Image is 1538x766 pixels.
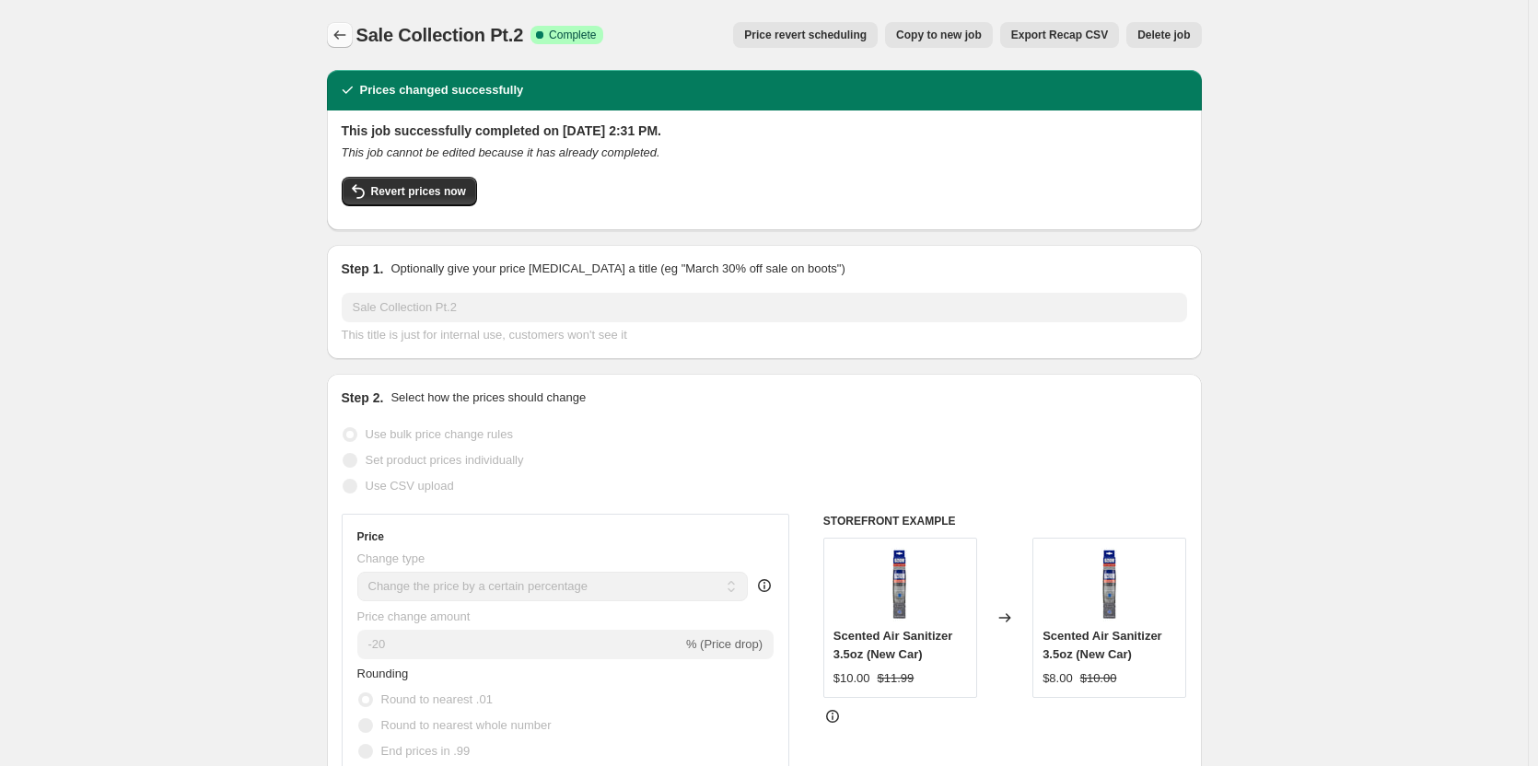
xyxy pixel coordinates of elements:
span: Rounding [357,667,409,680]
span: % (Price drop) [686,637,763,651]
span: End prices in .99 [381,744,471,758]
h2: Prices changed successfully [360,81,524,99]
button: Delete job [1126,22,1201,48]
span: Complete [549,28,596,42]
strike: $10.00 [1080,669,1117,688]
span: Change type [357,551,425,565]
p: Select how the prices should change [390,389,586,407]
img: Ozium-NewCarLG_f9f5f1b2-792d-413d-b0fc-9d4a0bb431fd_80x.jpg [1073,548,1147,621]
input: -15 [357,630,682,659]
button: Export Recap CSV [1000,22,1119,48]
span: Round to nearest whole number [381,718,552,732]
div: $8.00 [1043,669,1073,688]
div: $10.00 [833,669,870,688]
p: Optionally give your price [MEDICAL_DATA] a title (eg "March 30% off sale on boots") [390,260,845,278]
strike: $11.99 [878,669,915,688]
i: This job cannot be edited because it has already completed. [342,145,660,159]
input: 30% off holiday sale [342,293,1187,322]
span: Revert prices now [371,184,466,199]
button: Price change jobs [327,22,353,48]
button: Copy to new job [885,22,993,48]
span: Delete job [1137,28,1190,42]
span: Use CSV upload [366,479,454,493]
button: Price revert scheduling [733,22,878,48]
div: help [755,576,774,595]
span: Sale Collection Pt.2 [356,25,524,45]
span: Price change amount [357,609,471,623]
h2: This job successfully completed on [DATE] 2:31 PM. [342,122,1187,140]
span: This title is just for internal use, customers won't see it [342,328,627,342]
span: Scented Air Sanitizer 3.5oz (New Car) [833,629,953,661]
img: Ozium-NewCarLG_f9f5f1b2-792d-413d-b0fc-9d4a0bb431fd_80x.jpg [863,548,937,621]
h6: STOREFRONT EXAMPLE [823,514,1187,528]
span: Round to nearest .01 [381,692,493,706]
span: Price revert scheduling [744,28,867,42]
span: Copy to new job [896,28,982,42]
h2: Step 2. [342,389,384,407]
span: Set product prices individually [366,453,524,467]
h3: Price [357,529,384,544]
span: Scented Air Sanitizer 3.5oz (New Car) [1043,629,1162,661]
h2: Step 1. [342,260,384,278]
span: Use bulk price change rules [366,427,513,441]
button: Revert prices now [342,177,477,206]
span: Export Recap CSV [1011,28,1108,42]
